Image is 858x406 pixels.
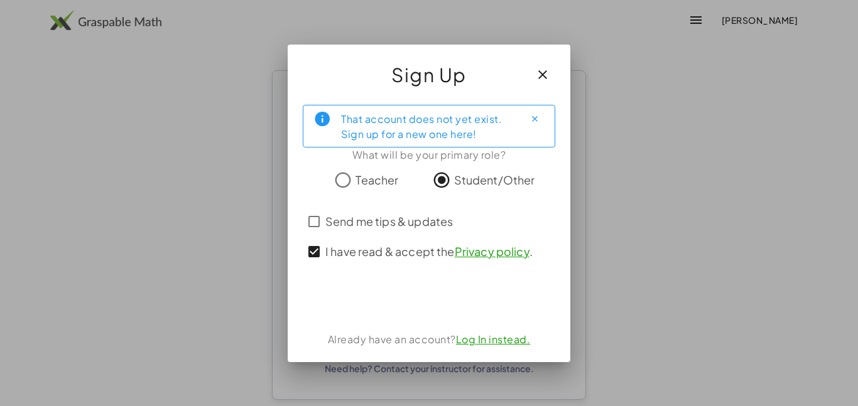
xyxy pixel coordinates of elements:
span: I have read & accept the . [325,243,533,260]
iframe: Sign in with Google Button [360,286,498,313]
span: Teacher [356,171,398,188]
a: Log In instead. [456,333,531,346]
div: That account does not yet exist. Sign up for a new one here! [341,110,514,142]
span: Send me tips & updates [325,213,453,230]
div: Already have an account? [303,332,555,347]
button: Close [524,109,545,129]
span: Student/Other [454,171,535,188]
a: Privacy policy [455,244,529,259]
div: What will be your primary role? [303,147,555,163]
span: Sign Up [391,60,467,90]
